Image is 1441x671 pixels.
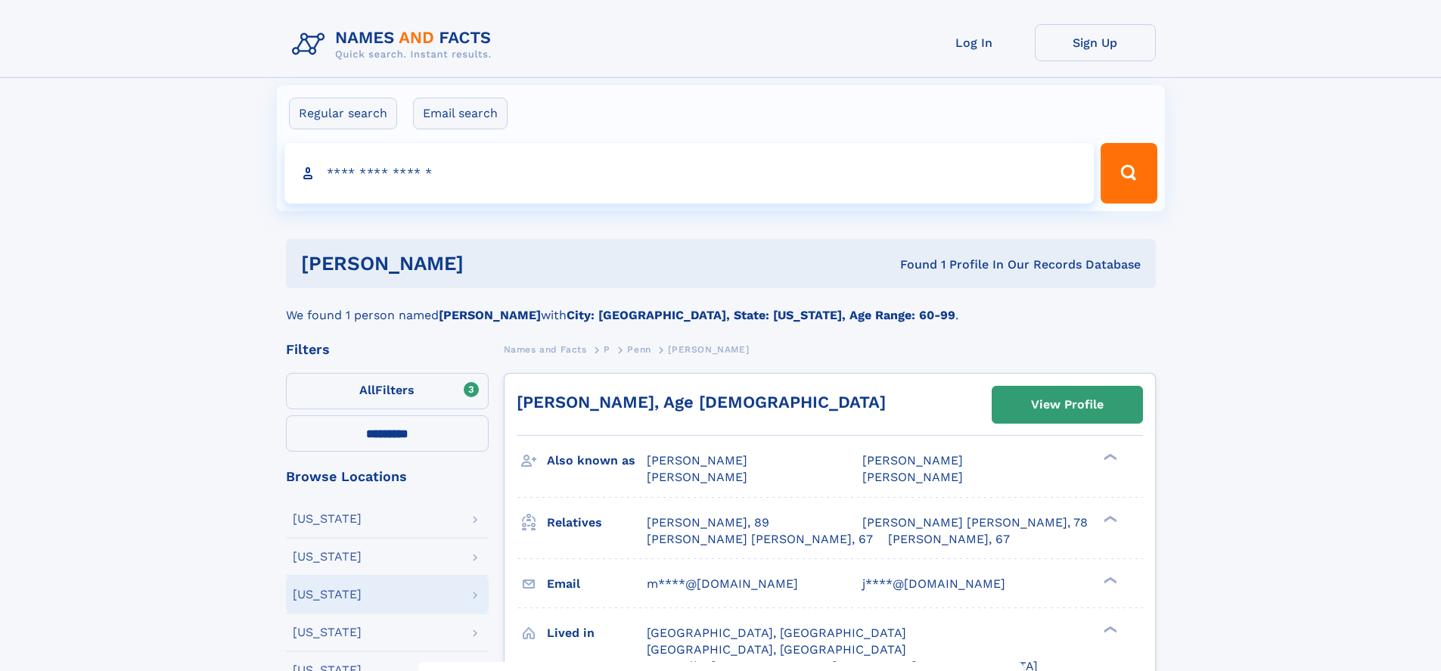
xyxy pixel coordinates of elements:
[627,344,651,355] span: Penn
[286,24,504,65] img: Logo Names and Facts
[647,642,906,657] span: [GEOGRAPHIC_DATA], [GEOGRAPHIC_DATA]
[286,373,489,409] label: Filters
[862,514,1088,531] a: [PERSON_NAME] [PERSON_NAME], 78
[293,626,362,638] div: [US_STATE]
[567,308,955,322] b: City: [GEOGRAPHIC_DATA], State: [US_STATE], Age Range: 60-99
[992,387,1142,423] a: View Profile
[413,98,508,129] label: Email search
[862,470,963,484] span: [PERSON_NAME]
[1035,24,1156,61] a: Sign Up
[1100,624,1118,634] div: ❯
[604,340,610,359] a: P
[647,626,906,640] span: [GEOGRAPHIC_DATA], [GEOGRAPHIC_DATA]
[547,510,647,536] h3: Relatives
[547,448,647,474] h3: Also known as
[862,453,963,468] span: [PERSON_NAME]
[1031,387,1104,422] div: View Profile
[284,143,1095,203] input: search input
[668,344,749,355] span: [PERSON_NAME]
[359,383,375,397] span: All
[647,514,769,531] a: [PERSON_NAME], 89
[517,393,886,412] a: [PERSON_NAME], Age [DEMOGRAPHIC_DATA]
[647,453,747,468] span: [PERSON_NAME]
[547,620,647,646] h3: Lived in
[888,531,1010,548] a: [PERSON_NAME], 67
[627,340,651,359] a: Penn
[289,98,397,129] label: Regular search
[547,571,647,597] h3: Email
[439,308,541,322] b: [PERSON_NAME]
[647,470,747,484] span: [PERSON_NAME]
[1100,514,1118,523] div: ❯
[682,256,1141,273] div: Found 1 Profile In Our Records Database
[301,254,682,273] h1: [PERSON_NAME]
[286,343,489,356] div: Filters
[914,24,1035,61] a: Log In
[293,551,362,563] div: [US_STATE]
[293,513,362,525] div: [US_STATE]
[604,344,610,355] span: P
[293,589,362,601] div: [US_STATE]
[1100,575,1118,585] div: ❯
[286,470,489,483] div: Browse Locations
[504,340,587,359] a: Names and Facts
[286,288,1156,325] div: We found 1 person named with .
[1101,143,1157,203] button: Search Button
[1100,452,1118,462] div: ❯
[647,531,873,548] a: [PERSON_NAME] [PERSON_NAME], 67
